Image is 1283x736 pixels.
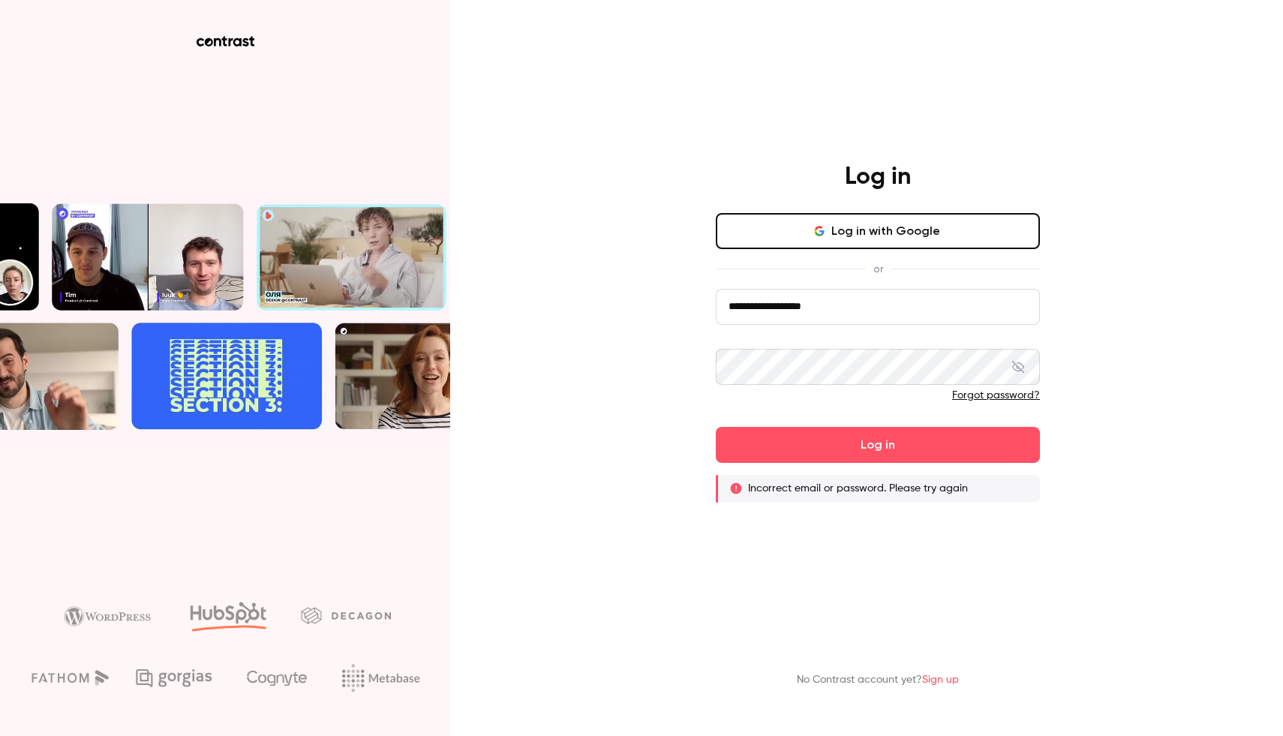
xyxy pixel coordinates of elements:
[748,481,968,496] p: Incorrect email or password. Please try again
[952,390,1040,401] a: Forgot password?
[845,162,911,192] h4: Log in
[797,672,959,688] p: No Contrast account yet?
[922,674,959,685] a: Sign up
[716,427,1040,463] button: Log in
[866,261,891,277] span: or
[301,607,391,623] img: decagon
[716,213,1040,249] button: Log in with Google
